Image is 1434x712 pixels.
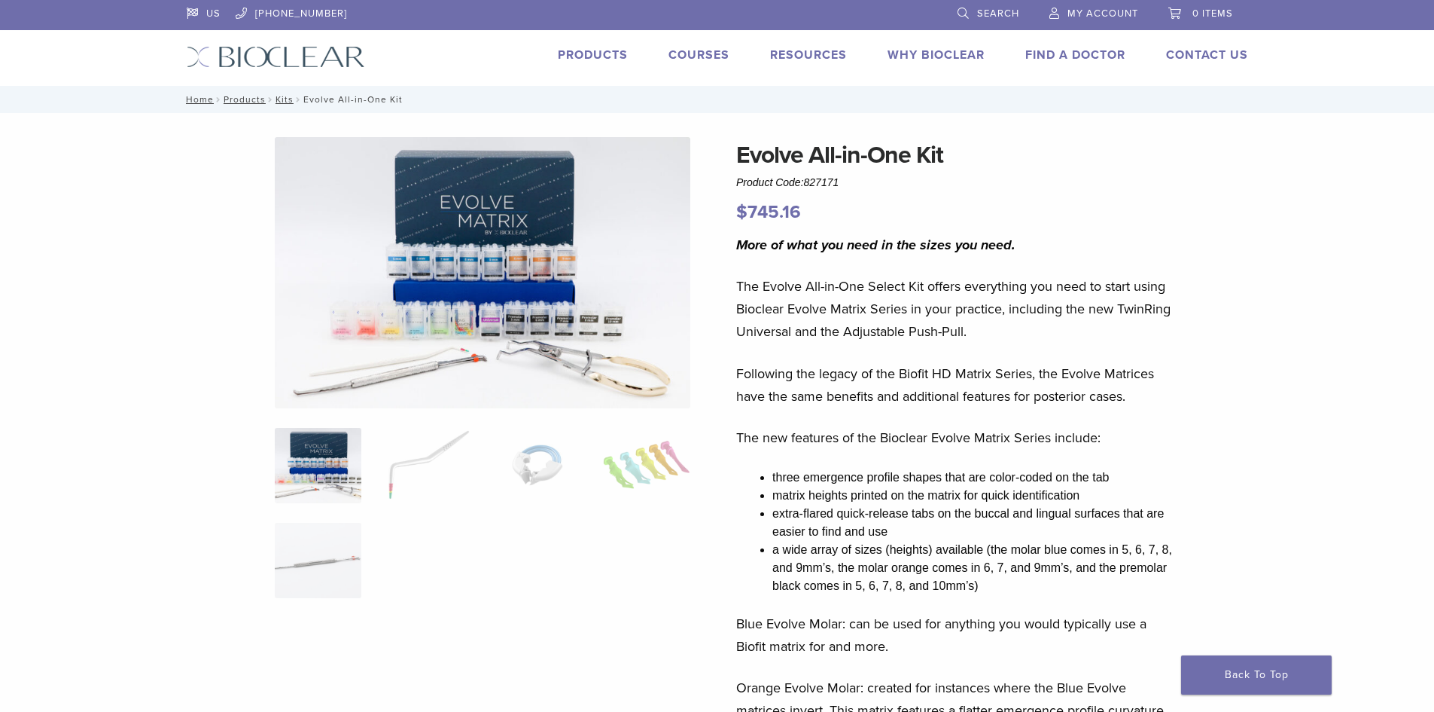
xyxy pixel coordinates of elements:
[1025,47,1125,63] a: Find A Doctor
[494,428,580,503] img: Evolve All-in-One Kit - Image 3
[887,47,985,63] a: Why Bioclear
[772,505,1179,541] li: extra-flared quick-release tabs on the buccal and lingual surfaces that are easier to find and use
[384,428,470,503] img: Evolve All-in-One Kit - Image 2
[736,176,839,188] span: Product Code:
[804,176,839,188] span: 827171
[668,47,729,63] a: Courses
[224,94,266,105] a: Products
[772,469,1179,487] li: three emergence profile shapes that are color-coded on the tab
[736,237,1015,253] i: More of what you need in the sizes you need.
[181,94,214,105] a: Home
[275,428,361,503] img: IMG_0457-scaled-e1745362001290-300x300.jpg
[275,137,690,408] img: IMG_0457
[276,94,294,105] a: Kits
[772,487,1179,505] li: matrix heights printed on the matrix for quick identification
[736,426,1179,449] p: The new features of the Bioclear Evolve Matrix Series include:
[770,47,847,63] a: Resources
[736,137,1179,173] h1: Evolve All-in-One Kit
[736,201,801,223] bdi: 745.16
[772,541,1179,595] li: a wide array of sizes (heights) available (the molar blue comes in 5, 6, 7, 8, and 9mm’s, the mol...
[558,47,628,63] a: Products
[736,201,747,223] span: $
[1166,47,1248,63] a: Contact Us
[266,96,276,103] span: /
[603,428,690,503] img: Evolve All-in-One Kit - Image 4
[275,523,361,598] img: Evolve All-in-One Kit - Image 5
[736,613,1179,658] p: Blue Evolve Molar: can be used for anything you would typically use a Biofit matrix for and more.
[294,96,303,103] span: /
[175,86,1259,113] nav: Evolve All-in-One Kit
[736,362,1179,408] p: Following the legacy of the Biofit HD Matrix Series, the Evolve Matrices have the same benefits a...
[736,275,1179,343] p: The Evolve All-in-One Select Kit offers everything you need to start using Bioclear Evolve Matrix...
[977,8,1019,20] span: Search
[1181,655,1332,695] a: Back To Top
[187,46,365,68] img: Bioclear
[1067,8,1138,20] span: My Account
[1192,8,1233,20] span: 0 items
[214,96,224,103] span: /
